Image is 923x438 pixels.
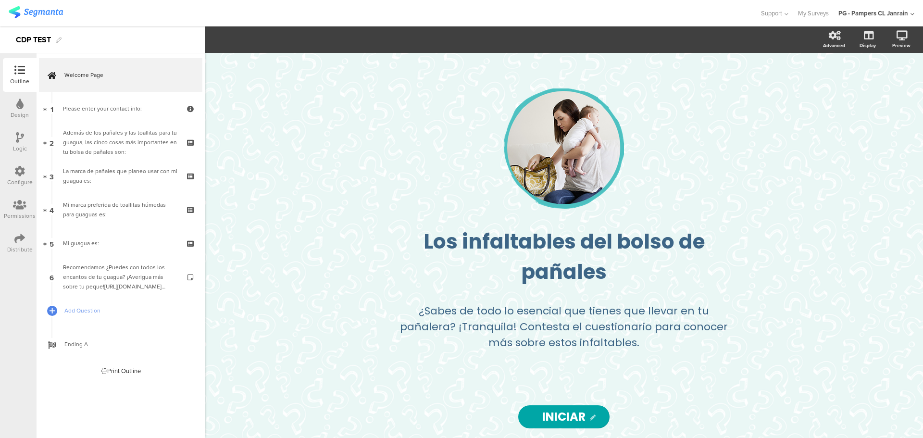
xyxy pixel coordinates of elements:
[7,178,33,187] div: Configure
[13,144,27,153] div: Logic
[39,260,202,294] a: 6 Recomendamos ¿Puedes con todos los encantos de tu guagua? ¡Averigua más sobre tu peque![URL][DO...
[64,306,187,315] span: Add Question
[63,128,178,157] div: Además de los pañales y las toallitas para tu guagua, las cinco cosas más importantes en tu bolsa...
[10,77,29,86] div: Outline
[39,193,202,226] a: 4 Mi marca preferida de toallitas húmedas para guaguas es:
[50,171,54,181] span: 3
[16,32,51,48] div: CDP TEST
[63,166,178,186] div: La marca de pañales que planeo usar con mi guagua es:
[518,405,610,428] input: Start
[64,339,187,349] span: Ending A
[64,70,187,80] span: Welcome Page
[39,92,202,125] a: 1 Please enter your contact info:
[39,58,202,92] a: Welcome Page
[50,272,54,282] span: 6
[4,212,36,220] div: Permissions
[39,226,202,260] a: 5 Mi guagua es:
[50,103,53,114] span: 1
[892,42,911,49] div: Preview
[761,9,782,18] span: Support
[39,125,202,159] a: 2 Además de los pañales y las toallitas para tu guagua, las cinco cosas más importantes en tu bol...
[63,238,178,248] div: Mi guagua es:
[9,6,63,18] img: segmanta logo
[101,366,141,375] div: Print Outline
[50,204,54,215] span: 4
[396,303,732,350] p: ¿Sabes de todo lo esencial que tienes que llevar en tu pañalera? ¡Tranquila! Contesta el cuestion...
[823,42,845,49] div: Advanced
[63,104,178,113] div: Please enter your contact info:
[11,111,29,119] div: Design
[838,9,908,18] div: PG - Pampers CL Janrain
[860,42,876,49] div: Display
[7,245,33,254] div: Distribute
[63,200,178,219] div: Mi marca preferida de toallitas húmedas para guaguas es:
[63,263,178,291] div: Recomendamos ¿Puedes con todos los encantos de tu guagua? ¡Averigua más sobre tu peque!https://ww...
[39,327,202,361] a: Ending A
[39,159,202,193] a: 3 La marca de pañales que planeo usar con mi guagua es:
[50,238,54,249] span: 5
[50,137,54,148] span: 2
[386,226,742,287] p: Los infaltables del bolso de pañales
